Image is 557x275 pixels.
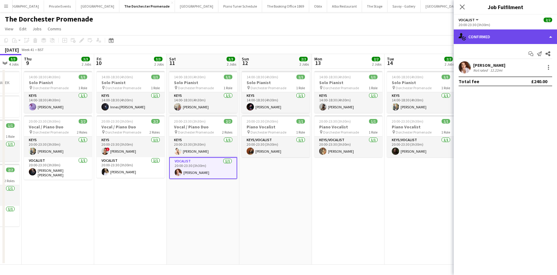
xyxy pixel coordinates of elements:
[296,75,305,79] span: 1/1
[175,0,218,12] button: [GEOGRAPHIC_DATA]
[5,47,19,53] div: [DATE]
[17,25,29,33] a: Edit
[101,119,133,124] span: 20:00-23:30 (3h30m)
[396,130,432,134] span: Dorchester Promenade
[33,130,69,134] span: Dorchester Promenade
[9,57,17,61] span: 3/3
[178,86,214,90] span: Dorchester Promenade
[251,130,286,134] span: Dorchester Promenade
[296,119,305,124] span: 1/1
[97,137,165,157] app-card-role: Keys1/120:00-23:30 (3h30m)![PERSON_NAME]
[454,3,557,11] h3: Job Fulfilment
[369,86,378,90] span: 1 Role
[387,92,455,113] app-card-role: Keys1/114:00-18:30 (4h30m)[PERSON_NAME]
[169,71,237,113] app-job-card: 14:00-18:30 (4h30m)1/1Solo Pianist Dorchester Promenade1 RoleKeys1/114:00-18:30 (4h30m)[PERSON_NAME]
[372,62,381,66] div: 2 Jobs
[174,119,206,124] span: 20:00-23:30 (3h30m)
[459,22,552,27] div: 20:00-23:30 (3h30m)
[29,119,60,124] span: 20:00-23:30 (3h30m)
[314,80,382,85] h3: Solo Pianist
[24,137,92,157] app-card-role: Keys1/120:00-23:30 (3h30m)[PERSON_NAME]
[323,86,359,90] span: Dorchester Promenade
[323,130,359,134] span: Dorchester Promenade
[79,119,87,124] span: 2/2
[45,25,64,33] a: Comms
[106,148,110,151] span: !
[421,0,464,12] button: [GEOGRAPHIC_DATA]
[33,86,69,90] span: Dorchester Promenade
[314,71,382,113] app-job-card: 14:00-18:30 (4h30m)1/1Solo Pianist Dorchester Promenade1 RoleKeys1/114:00-18:30 (4h30m)[PERSON_NAME]
[387,71,455,113] div: 14:00-18:30 (4h30m)1/1Solo Pianist Dorchester Promenade1 RoleKeys1/114:00-18:30 (4h30m)[PERSON_NAME]
[44,0,76,12] button: Private Events
[48,26,61,32] span: Comms
[38,47,44,52] div: BST
[242,56,249,62] span: Sun
[227,62,236,66] div: 2 Jobs
[387,80,455,85] h3: Solo Pianist
[1,0,44,12] button: [GEOGRAPHIC_DATA]
[314,92,382,113] app-card-role: Keys1/114:00-18:30 (4h30m)[PERSON_NAME]
[247,119,278,124] span: 20:00-23:30 (3h30m)
[169,80,237,85] h3: Solo Pianist
[369,130,378,134] span: 1 Role
[224,119,232,124] span: 2/2
[314,124,382,130] h3: Piano Vocalist
[97,56,101,62] span: Fri
[459,78,479,84] div: Total fee
[30,25,44,33] a: Jobs
[24,92,92,113] app-card-role: Keys1/114:00-18:30 (4h30m)[PERSON_NAME]
[105,130,141,134] span: Dorchester Promenade
[296,130,305,134] span: 1 Role
[96,59,101,66] span: 10
[9,62,19,66] div: 4 Jobs
[441,86,450,90] span: 1 Role
[5,15,93,24] h1: The Dorchester Promenade
[20,47,35,52] span: Week 41
[24,157,92,180] app-card-role: Vocalist1/120:00-23:30 (3h30m)[PERSON_NAME] [PERSON_NAME]
[442,119,450,124] span: 1/1
[97,92,165,113] app-card-role: Keys1/114:00-18:30 (4h30m)Innes [PERSON_NAME]
[314,115,382,157] app-job-card: 20:00-23:30 (3h30m)1/1Piano Vocalist Dorchester Promenade1 RoleKeys/Vocalist1/120:00-23:30 (3h30m...
[154,57,162,61] span: 3/3
[178,130,214,134] span: Dorchester Promenade
[97,115,165,178] div: 20:00-23:30 (3h30m)2/2Vocal / Piano Duo Dorchester Promenade2 RolesKeys1/120:00-23:30 (3h30m)![PE...
[169,92,237,113] app-card-role: Keys1/114:00-18:30 (4h30m)[PERSON_NAME]
[218,0,262,12] button: Piano Tuner Schedule
[242,80,310,85] h3: Solo Pianist
[242,71,310,113] app-job-card: 14:00-18:30 (4h30m)1/1Solo Pianist Dorchester Promenade1 RoleKeys1/114:00-18:30 (4h30m)[PERSON_NAME]
[6,134,15,139] span: 1 Role
[151,75,160,79] span: 1/1
[489,68,504,73] div: 12.22mi
[224,86,232,90] span: 1 Role
[82,62,91,66] div: 2 Jobs
[396,86,432,90] span: Dorchester Promenade
[392,75,423,79] span: 14:00-18:30 (4h30m)
[531,78,547,84] div: £240.00
[24,71,92,113] app-job-card: 14:00-18:30 (4h30m)1/1Solo Pianist Dorchester Promenade1 RoleKeys1/114:00-18:30 (4h30m)[PERSON_NAME]
[387,115,455,157] app-job-card: 20:00-23:30 (3h30m)1/1Piano Vocalist Dorchester Promenade1 RoleKeys/Vocalist1/120:00-23:30 (3h30m...
[299,62,309,66] div: 2 Jobs
[169,124,237,130] h3: Vocal / Piano Duo
[387,56,394,62] span: Tue
[149,130,160,134] span: 2 Roles
[473,68,489,73] div: Not rated
[309,0,327,12] button: Oblix
[242,115,310,157] app-job-card: 20:00-23:30 (3h30m)1/1Piano Vocalist Dorchester Promenade1 RoleKeys/Vocalist1/120:00-23:30 (3h30m...
[242,124,310,130] h3: Piano Vocalist
[101,75,133,79] span: 14:00-18:30 (4h30m)
[314,137,382,157] app-card-role: Keys/Vocalist1/120:00-23:30 (3h30m)[PERSON_NAME]
[24,124,92,130] h3: Vocal / Piano Duo
[387,137,455,157] app-card-role: Keys/Vocalist1/120:00-23:30 (3h30m)[PERSON_NAME]
[459,18,475,22] span: Vocalist
[168,59,176,66] span: 11
[262,0,309,12] button: The Booking Office 1869
[169,56,176,62] span: Sat
[227,57,235,61] span: 3/3
[32,26,42,32] span: Jobs
[442,75,450,79] span: 1/1
[169,115,237,179] div: 20:00-23:30 (3h30m)2/2Vocal / Piano Duo Dorchester Promenade2 RolesKeys1/120:00-23:30 (3h30m)[PER...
